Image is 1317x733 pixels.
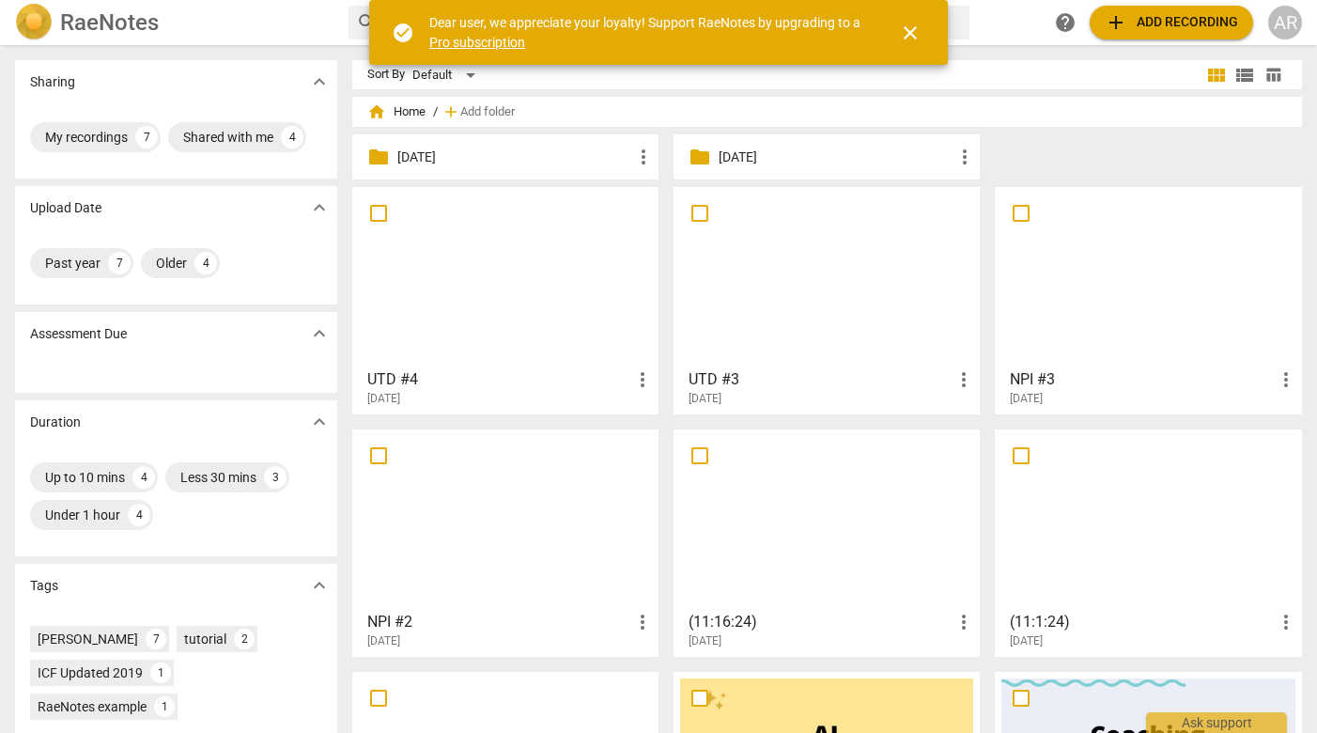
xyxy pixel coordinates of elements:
[1010,611,1274,633] h3: (11:1:24)
[888,10,933,55] button: Close
[60,9,159,36] h2: RaeNotes
[1010,391,1043,407] span: [DATE]
[429,35,525,50] a: Pro subscription
[689,611,953,633] h3: (11:16:24)
[1048,6,1082,39] a: Help
[45,506,120,524] div: Under 1 hour
[719,148,953,167] p: Jan 16, 2025
[183,128,273,147] div: Shared with me
[367,391,400,407] span: [DATE]
[1010,633,1043,649] span: [DATE]
[367,633,400,649] span: [DATE]
[899,22,922,44] span: close
[1010,368,1274,391] h3: NPI #3
[30,198,101,218] p: Upload Date
[397,148,632,167] p: February 14, 2024
[305,408,333,436] button: Show more
[1146,712,1287,733] div: Ask support
[30,576,58,596] p: Tags
[150,663,171,683] div: 1
[359,194,652,406] a: UTD #4[DATE]
[15,4,53,41] img: Logo
[412,60,482,90] div: Default
[38,630,138,648] div: [PERSON_NAME]
[132,466,155,489] div: 4
[367,102,426,121] span: Home
[1275,368,1297,391] span: more_vert
[631,611,654,633] span: more_vert
[1105,11,1238,34] span: Add recording
[30,413,81,432] p: Duration
[632,146,655,168] span: more_vert
[1275,611,1297,633] span: more_vert
[305,571,333,600] button: Show more
[1231,61,1259,89] button: List view
[30,72,75,92] p: Sharing
[1001,436,1294,648] a: (11:1:24)[DATE]
[308,70,331,93] span: expand_more
[392,22,414,44] span: check_circle
[308,574,331,597] span: expand_more
[108,252,131,274] div: 7
[308,322,331,345] span: expand_more
[689,633,721,649] span: [DATE]
[305,320,333,348] button: Show more
[953,146,976,168] span: more_vert
[442,102,460,121] span: add
[356,11,379,34] span: search
[359,436,652,648] a: NPI #2[DATE]
[1105,11,1127,34] span: add
[1268,6,1302,39] button: AR
[305,194,333,222] button: Show more
[1090,6,1253,39] button: Upload
[281,126,303,148] div: 4
[308,411,331,433] span: expand_more
[1202,61,1231,89] button: Tile view
[234,629,255,649] div: 2
[367,68,405,82] div: Sort By
[689,391,721,407] span: [DATE]
[460,105,515,119] span: Add folder
[680,436,973,648] a: (11:16:24)[DATE]
[305,68,333,96] button: Show more
[194,252,217,274] div: 4
[38,697,147,716] div: RaeNotes example
[154,696,175,717] div: 1
[953,368,975,391] span: more_vert
[45,254,101,273] div: Past year
[184,630,226,648] div: tutorial
[680,194,973,406] a: UTD #3[DATE]
[689,368,953,391] h3: UTD #3
[146,629,166,649] div: 7
[30,324,127,344] p: Assessment Due
[264,466,287,489] div: 3
[45,128,128,147] div: My recordings
[1001,194,1294,406] a: NPI #3[DATE]
[367,611,631,633] h3: NPI #2
[433,105,438,119] span: /
[180,468,256,487] div: Less 30 mins
[1259,61,1287,89] button: Table view
[631,368,654,391] span: more_vert
[1264,66,1282,84] span: table_chart
[156,254,187,273] div: Older
[45,468,125,487] div: Up to 10 mins
[429,13,865,52] div: Dear user, we appreciate your loyalty! Support RaeNotes by upgrading to a
[308,196,331,219] span: expand_more
[15,4,333,41] a: LogoRaeNotes
[1205,64,1228,86] span: view_module
[1233,64,1256,86] span: view_list
[689,146,711,168] span: folder
[135,126,158,148] div: 7
[1054,11,1077,34] span: help
[367,146,390,168] span: folder
[367,102,386,121] span: home
[953,611,975,633] span: more_vert
[38,663,143,682] div: ICF Updated 2019
[367,368,631,391] h3: UTD #4
[128,504,150,526] div: 4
